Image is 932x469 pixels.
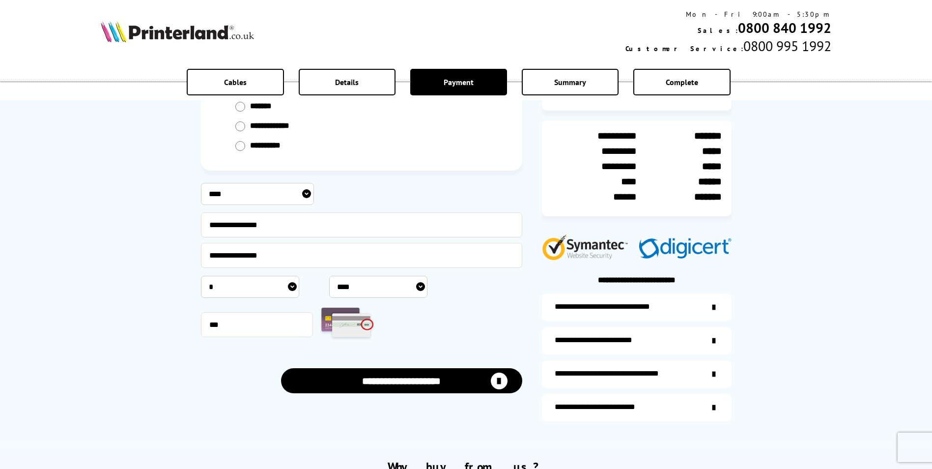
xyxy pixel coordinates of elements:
[335,77,359,87] span: Details
[542,327,732,354] a: items-arrive
[554,77,586,87] span: Summary
[625,10,831,19] div: Mon - Fri 9:00am - 5:30pm
[101,21,254,42] img: Printerland Logo
[224,77,247,87] span: Cables
[743,37,831,55] span: 0800 995 1992
[698,26,738,35] span: Sales:
[444,77,474,87] span: Payment
[738,19,831,37] a: 0800 840 1992
[542,293,732,321] a: additional-ink
[542,360,732,388] a: additional-cables
[666,77,698,87] span: Complete
[542,394,732,421] a: secure-website
[625,44,743,53] span: Customer Service:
